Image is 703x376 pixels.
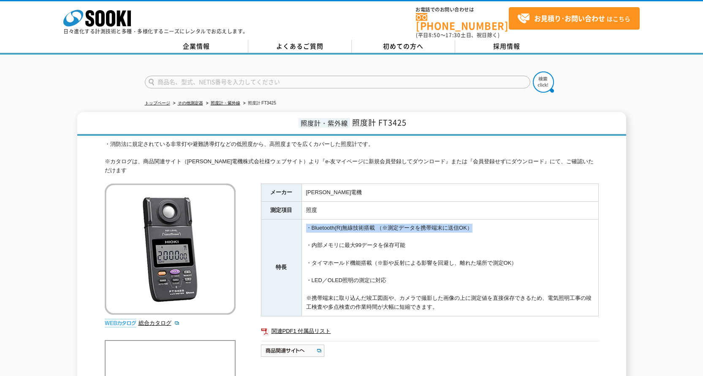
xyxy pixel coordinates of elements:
[145,76,530,88] input: 商品名、型式、NETIS番号を入力してください
[261,344,326,357] img: 商品関連サイトへ
[383,41,423,51] span: 初めての方へ
[242,99,276,108] li: 照度計 FT3425
[105,184,236,315] img: 照度計 FT3425
[261,326,599,337] a: 関連PDF1 付属品リスト
[178,101,203,105] a: その他測定器
[145,101,170,105] a: トップページ
[261,184,301,202] th: メーカー
[261,219,301,316] th: 特長
[416,7,509,12] span: お電話でのお問い合わせは
[261,201,301,219] th: 測定項目
[301,184,598,202] td: [PERSON_NAME]電機
[299,118,350,128] span: 照度計・紫外線
[455,40,559,53] a: 採用情報
[105,140,599,175] div: ・消防法に規定されている非常灯や避難誘導灯などの低照度から、高照度までを広くカバーした照度計です。 ※カタログは、商品関連サイト（[PERSON_NAME]電機株式会社様ウェブサイト）より『e-...
[301,201,598,219] td: 照度
[301,219,598,316] td: ・Bluetooth(R)無線技術搭載 （※測定データを携帯端末に送信OK） ・内部メモリに最大99データを保存可能 ・タイマホールド機能搭載（※影や反射による影響を回避し、離れた場所で測定OK...
[517,12,630,25] span: はこちら
[445,31,461,39] span: 17:30
[416,31,499,39] span: (平日 ～ 土日、祝日除く)
[429,31,440,39] span: 8:50
[145,40,248,53] a: 企業情報
[352,117,407,128] span: 照度計 FT3425
[63,29,248,34] p: 日々進化する計測技術と多種・多様化するニーズにレンタルでお応えします。
[533,71,554,93] img: btn_search.png
[138,320,180,326] a: 総合カタログ
[105,319,136,327] img: webカタログ
[416,13,509,30] a: [PHONE_NUMBER]
[509,7,640,30] a: お見積り･お問い合わせはこちら
[248,40,352,53] a: よくあるご質問
[534,13,605,23] strong: お見積り･お問い合わせ
[211,101,240,105] a: 照度計・紫外線
[352,40,455,53] a: 初めての方へ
